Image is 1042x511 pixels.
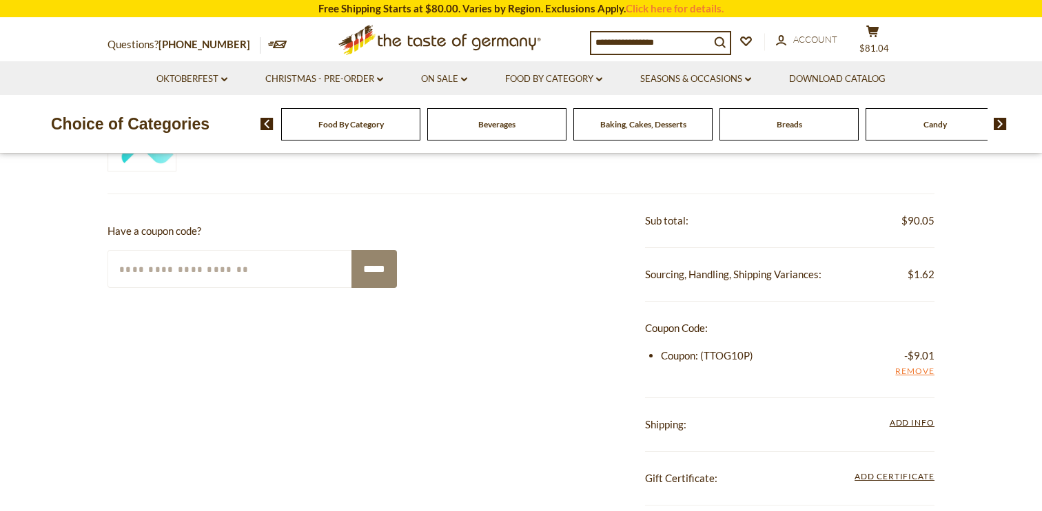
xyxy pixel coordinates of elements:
span: $90.05 [901,212,934,229]
span: $81.04 [859,43,889,54]
a: Baking, Cakes, Desserts [600,119,686,129]
span: Gift Certificate: [645,472,717,484]
img: next arrow [994,118,1007,130]
span: Shipping: [645,418,686,430]
a: Breads [777,119,802,129]
p: Have a coupon code? [108,222,397,240]
a: Food By Category [318,119,384,129]
span: Add Certificate [855,470,934,485]
button: $81.04 [852,25,893,59]
a: Remove [895,364,934,379]
a: Seasons & Occasions [640,72,751,87]
a: Oktoberfest [156,72,227,87]
a: Click here for details. [626,2,724,14]
a: Download Catalog [789,72,886,87]
span: Sub total: [645,214,688,227]
a: On Sale [421,72,467,87]
li: Coupon: (TTOG10P) [661,347,935,364]
span: Sourcing, Handling, Shipping Variances: [645,268,821,280]
a: [PHONE_NUMBER] [159,38,250,50]
span: Coupon Code: [645,322,708,334]
span: -$9.01 [904,347,934,364]
a: Food By Category [505,72,602,87]
span: $1.62 [908,266,934,283]
p: Questions? [108,36,260,54]
img: previous arrow [260,118,274,130]
span: Add Info [890,417,934,428]
a: Candy [923,119,947,129]
span: Account [793,34,837,45]
a: Account [776,32,837,48]
a: Beverages [478,119,515,129]
a: Christmas - PRE-ORDER [265,72,383,87]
